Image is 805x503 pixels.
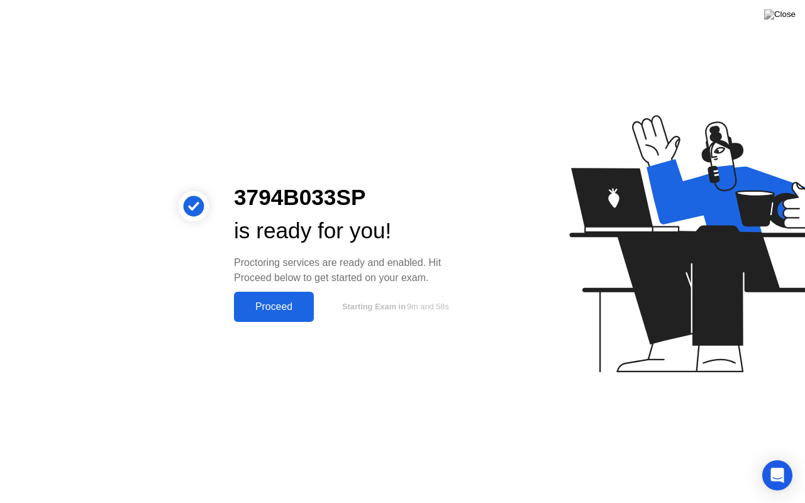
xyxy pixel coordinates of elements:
[238,301,310,312] div: Proceed
[762,460,792,490] div: Open Intercom Messenger
[234,255,468,285] div: Proctoring services are ready and enabled. Hit Proceed below to get started on your exam.
[234,214,468,248] div: is ready for you!
[407,302,449,311] span: 9m and 58s
[234,292,314,322] button: Proceed
[320,295,468,319] button: Starting Exam in9m and 58s
[234,181,468,214] div: 3794B033SP
[764,9,796,19] img: Close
